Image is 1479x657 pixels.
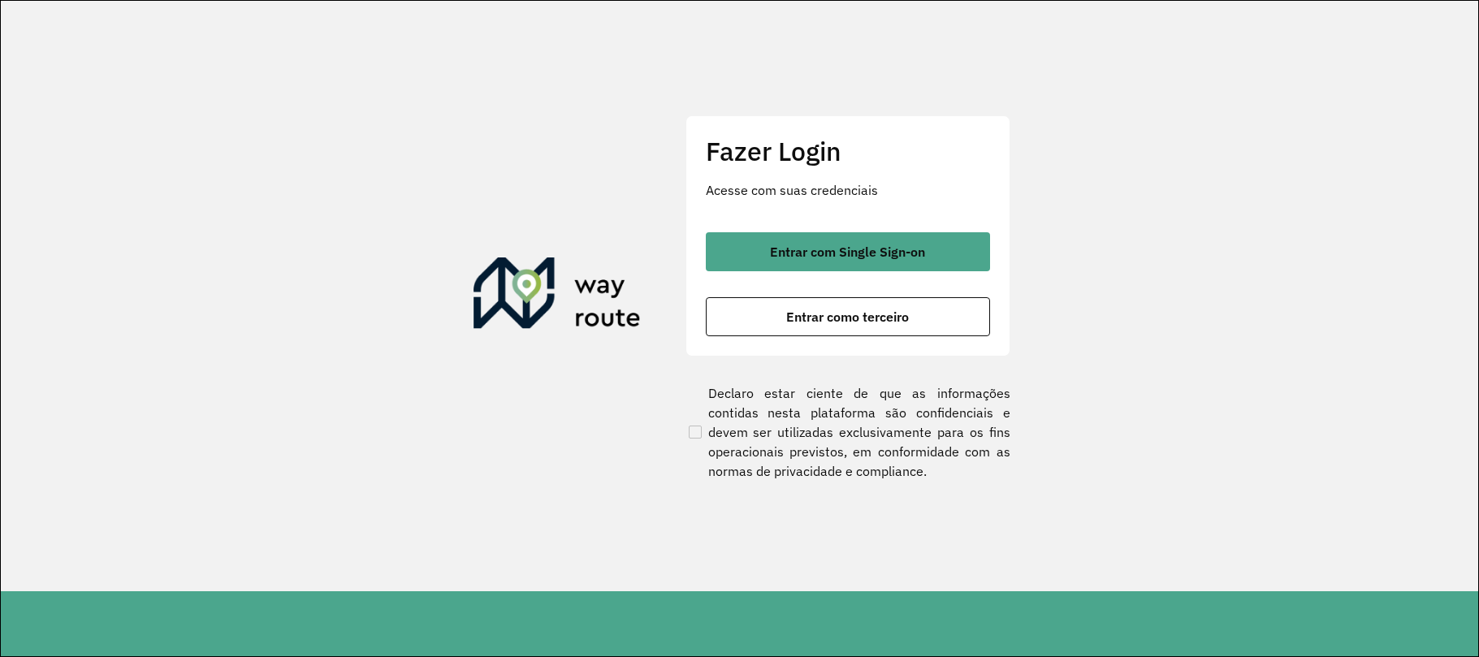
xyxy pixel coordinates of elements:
[706,136,990,166] h2: Fazer Login
[685,383,1010,481] label: Declaro estar ciente de que as informações contidas nesta plataforma são confidenciais e devem se...
[474,257,641,335] img: Roteirizador AmbevTech
[770,245,925,258] span: Entrar com Single Sign-on
[706,232,990,271] button: button
[706,297,990,336] button: button
[706,180,990,200] p: Acesse com suas credenciais
[786,310,909,323] span: Entrar como terceiro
